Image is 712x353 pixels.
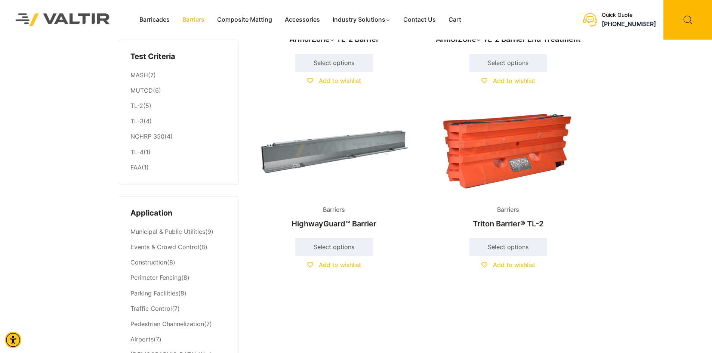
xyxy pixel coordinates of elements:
[130,99,227,114] li: (5)
[130,164,142,171] a: FAA
[130,258,167,266] a: Construction
[319,261,361,269] span: Add to wishlist
[130,87,153,94] a: MUTCD
[130,320,204,328] a: Pedestrian Channelization
[130,68,227,83] li: (7)
[130,117,144,125] a: TL-3
[130,83,227,99] li: (6)
[428,102,589,232] a: BarriersTriton Barrier® TL-2
[493,77,535,84] span: Add to wishlist
[442,14,468,25] a: Cart
[481,77,535,84] a: Add to wishlist
[493,261,535,269] span: Add to wishlist
[130,114,227,129] li: (4)
[130,148,144,156] a: TL-4
[130,133,164,140] a: NCHRP 350
[278,14,326,25] a: Accessories
[491,204,525,216] span: Barriers
[130,160,227,173] li: (1)
[6,3,120,36] img: Valtir Rentals
[469,238,547,256] a: Select options for “Triton Barrier® TL-2”
[130,286,227,301] li: (8)
[307,77,361,84] a: Add to wishlist
[130,228,205,235] a: Municipal & Public Utilities
[5,332,21,348] div: Accessibility Menu
[602,12,656,18] div: Quick Quote
[428,102,589,198] img: Barriers
[130,129,227,145] li: (4)
[317,204,351,216] span: Barriers
[319,77,361,84] span: Add to wishlist
[295,238,373,256] a: Select options for “HighwayGuard™ Barrier”
[176,14,211,25] a: Barriers
[253,216,415,232] h2: HighwayGuard™ Barrier
[130,316,227,332] li: (7)
[469,54,547,72] a: Select options for “ArmorZone® TL-2 Barrier End Treatment”
[130,289,178,297] a: Parking Facilities
[130,305,172,312] a: Traffic Control
[130,243,199,251] a: Events & Crowd Control
[130,255,227,270] li: (8)
[211,14,278,25] a: Composite Matting
[602,20,656,28] a: call (888) 496-3625
[130,71,148,79] a: MASH
[130,332,227,347] li: (7)
[428,216,589,232] h2: Triton Barrier® TL-2
[397,14,442,25] a: Contact Us
[481,261,535,269] a: Add to wishlist
[130,270,227,286] li: (8)
[130,225,227,240] li: (9)
[326,14,397,25] a: Industry Solutions
[130,51,227,62] h4: Test Criteria
[307,261,361,269] a: Add to wishlist
[295,54,373,72] a: Select options for “ArmorZone® TL-2 Barrier”
[130,102,143,109] a: TL-2
[133,14,176,25] a: Barricades
[130,240,227,255] li: (8)
[130,274,181,281] a: Perimeter Fencing
[253,102,415,198] img: Barriers
[130,301,227,316] li: (7)
[253,102,415,232] a: BarriersHighwayGuard™ Barrier
[130,145,227,160] li: (1)
[130,208,227,219] h4: Application
[130,335,154,343] a: Airports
